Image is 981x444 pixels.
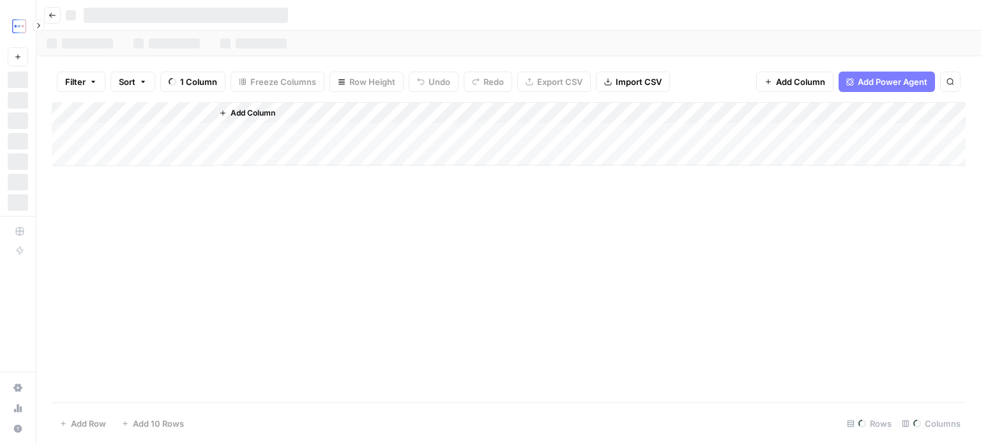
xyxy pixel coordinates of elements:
span: Sort [119,75,135,88]
a: Usage [8,398,28,418]
span: Row Height [349,75,395,88]
button: Add 10 Rows [114,413,192,434]
button: Redo [464,72,512,92]
span: Add 10 Rows [133,417,184,430]
span: Undo [429,75,450,88]
button: 1 Column [160,72,225,92]
span: Add Row [71,417,106,430]
a: Settings [8,378,28,398]
button: Filter [57,72,105,92]
span: Redo [483,75,504,88]
span: Add Column [231,107,275,119]
div: Columns [897,413,966,434]
img: TripleDart Logo [8,15,31,38]
span: Freeze Columns [250,75,316,88]
button: Workspace: TripleDart [8,10,28,42]
button: Add Column [214,105,280,121]
span: 1 Column [180,75,217,88]
button: Export CSV [517,72,591,92]
button: Undo [409,72,459,92]
button: Help + Support [8,418,28,439]
button: Row Height [330,72,404,92]
span: Import CSV [616,75,662,88]
button: Add Power Agent [839,72,935,92]
button: Freeze Columns [231,72,324,92]
button: Sort [110,72,155,92]
button: Add Row [52,413,114,434]
span: Export CSV [537,75,582,88]
button: Import CSV [596,72,670,92]
button: Add Column [756,72,833,92]
div: Rows [842,413,897,434]
span: Add Column [776,75,825,88]
span: Add Power Agent [858,75,927,88]
span: Filter [65,75,86,88]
